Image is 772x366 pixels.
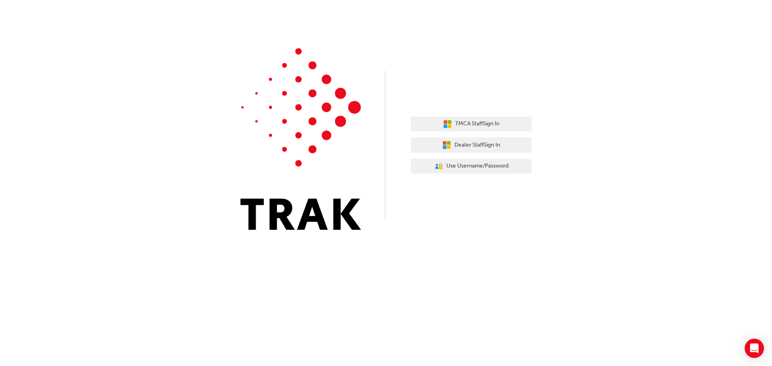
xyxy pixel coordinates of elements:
span: TMCA Staff Sign In [455,119,499,129]
button: TMCA StaffSign In [411,117,532,132]
img: Trak [240,48,361,230]
button: Use Username/Password [411,159,532,174]
button: Dealer StaffSign In [411,137,532,153]
div: Open Intercom Messenger [745,339,764,358]
span: Dealer Staff Sign In [454,141,500,150]
span: Use Username/Password [446,162,509,171]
